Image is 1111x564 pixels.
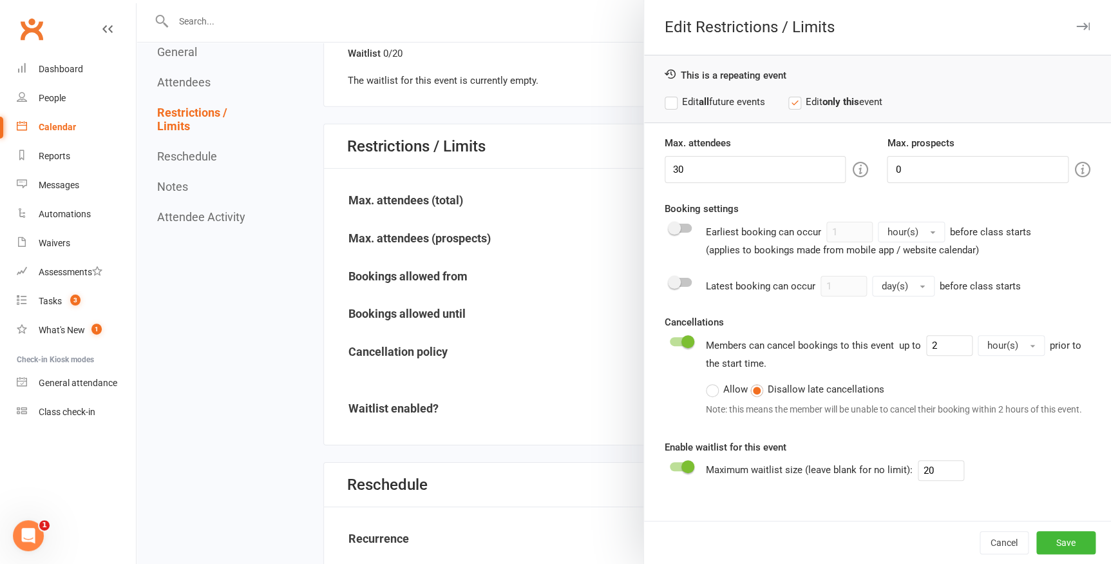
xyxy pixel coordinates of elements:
label: Max. attendees [665,135,731,151]
div: Calendar [39,122,76,132]
div: Maximum waitlist size (leave blank for no limit): [706,460,985,481]
div: Waivers [39,238,70,248]
div: Members can cancel bookings to this event [706,335,1090,422]
strong: all [699,96,709,108]
span: hour(s) [987,340,1018,351]
div: Latest booking can occur [706,276,1021,297]
label: Enable waitlist for this event [665,440,786,455]
span: 1 [91,324,102,335]
a: Automations [17,200,136,229]
div: People [39,93,66,103]
div: Dashboard [39,64,83,74]
div: This is a repeating event [665,68,1090,81]
div: Earliest booking can occur [706,222,1031,258]
a: People [17,84,136,113]
label: Disallow late cancellations [750,382,884,397]
iframe: Intercom live chat [13,520,44,551]
div: General attendance [39,378,117,388]
a: Class kiosk mode [17,398,136,427]
a: Calendar [17,113,136,142]
a: Dashboard [17,55,136,84]
label: Max. prospects [887,135,954,151]
div: Messages [39,180,79,190]
div: Reports [39,151,70,161]
label: Allow [706,382,748,397]
strong: only this [822,96,859,108]
div: Edit Restrictions / Limits [644,18,1111,36]
a: Messages [17,171,136,200]
span: 3 [70,295,81,306]
a: Assessments [17,258,136,287]
button: hour(s) [978,335,1045,356]
label: Edit event [788,94,882,110]
a: General attendance kiosk mode [17,369,136,398]
label: Edit future events [665,94,765,110]
a: What's New1 [17,316,136,345]
div: Tasks [39,296,62,306]
div: Assessments [39,267,102,277]
span: day(s) [882,280,908,292]
div: Automations [39,209,91,219]
div: Class check-in [39,407,95,417]
label: Cancellations [665,315,724,330]
a: Reports [17,142,136,171]
button: day(s) [872,276,935,297]
button: hour(s) [878,222,945,242]
span: 1 [39,520,50,530]
a: Clubworx [15,13,48,45]
div: Note: this means the member will be unable to cancel their booking within 2 hours of this event. [706,402,1090,416]
div: What's New [39,325,85,335]
a: Tasks 3 [17,287,136,316]
span: hour(s) [888,226,918,238]
label: Booking settings [665,201,739,217]
span: before class starts [940,280,1021,292]
div: up to [899,335,1045,356]
button: Save [1036,531,1096,554]
button: Cancel [980,531,1029,554]
a: Waivers [17,229,136,258]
